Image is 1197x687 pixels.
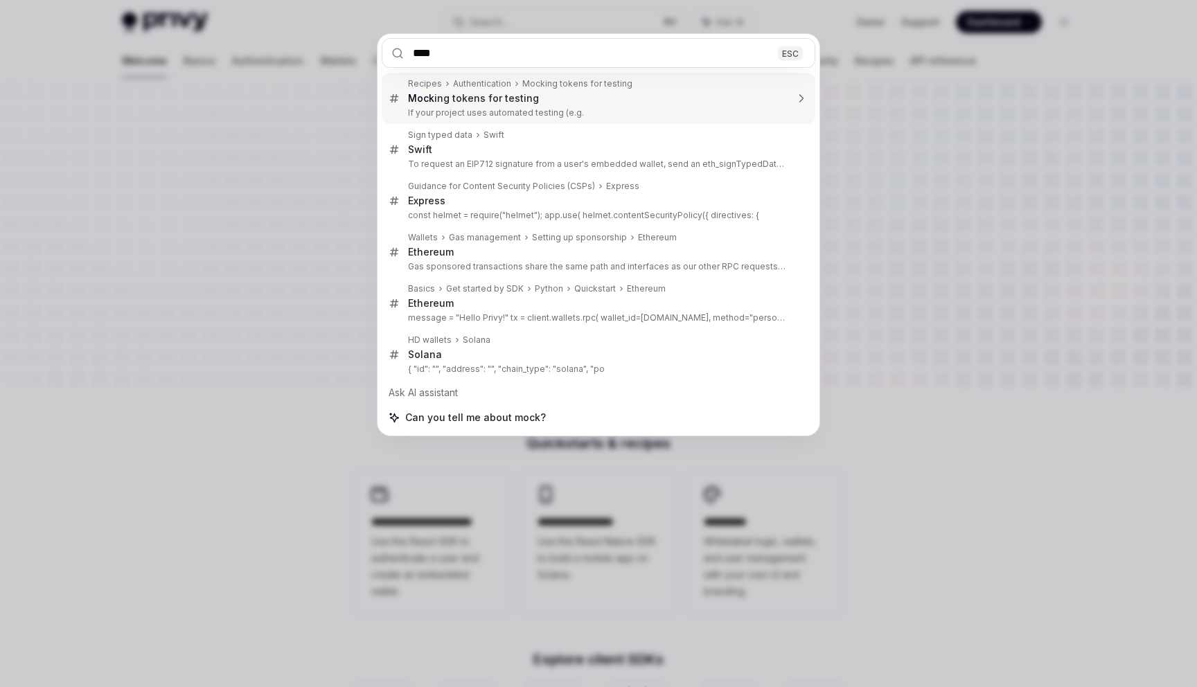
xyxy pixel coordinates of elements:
[408,159,786,170] p: To request an EIP712 signature from a user's embedded wallet, send an eth_signTypedData_v4 JSON-
[532,232,627,243] div: Setting up sponsorship
[522,78,632,89] div: Mocking tokens for testing
[446,283,524,294] div: Get started by SDK
[408,92,434,104] b: Mock
[574,283,616,294] div: Quickstart
[408,195,445,207] div: Express
[638,232,677,243] div: Ethereum
[453,78,511,89] div: Authentication
[408,130,472,141] div: Sign typed data
[408,181,595,192] div: Guidance for Content Security Policies (CSPs)
[408,334,452,346] div: HD wallets
[463,334,490,346] div: Solana
[408,297,454,310] div: Ethereum
[408,78,442,89] div: Recipes
[408,92,539,105] div: ing tokens for testing
[408,283,435,294] div: Basics
[408,312,786,323] p: message = "Hello Privy!" tx = client.wallets.rpc( wallet_id=[DOMAIN_NAME], method="personal_sign
[382,380,815,405] div: Ask AI assistant
[535,283,563,294] div: Python
[408,210,786,221] p: const helmet = require("helmet"); app.use( helmet.contentSecurityPolicy({ directives: {
[484,130,504,141] div: Swift
[449,232,521,243] div: Gas management
[491,364,605,374] your-wallet-address: ", "chain_type": "solana", "po
[606,181,639,192] div: Express
[408,143,432,156] div: Swift
[627,283,666,294] div: Ethereum
[408,364,786,375] p: { "id": "
[778,46,803,60] div: ESC
[408,107,786,118] p: If your project uses automated testing (e.g.
[408,232,438,243] div: Wallets
[405,411,546,425] span: Can you tell me about mock?
[408,261,786,272] p: Gas sponsored transactions share the same path and interfaces as our other RPC requests. Learn more
[436,364,605,374] privy-wallet-id: ", "address": "
[408,246,454,258] div: Ethereum
[408,348,442,361] div: Solana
